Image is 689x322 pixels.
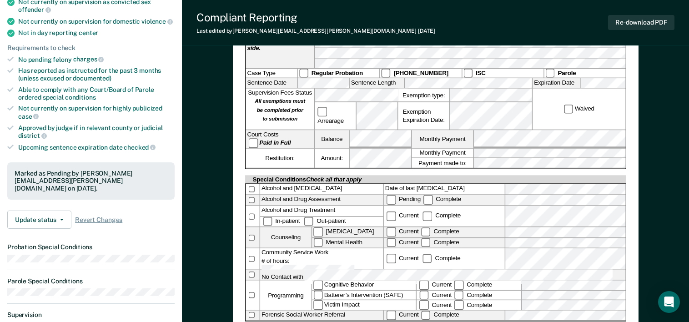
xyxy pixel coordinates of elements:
[18,124,175,140] div: Approved by judge if in relevant county or judicial
[421,255,462,262] div: Complete
[533,79,580,88] label: Expiration Date
[398,102,449,130] div: Exemption Expiration Date:
[412,158,473,168] label: Payment made to:
[419,301,428,310] input: Current
[381,69,390,78] input: [PHONE_NUMBER]
[260,248,383,269] div: Community Service Work # of hours:
[246,69,297,78] div: Case Type
[312,281,416,290] label: Cognitive Behavior
[246,79,297,88] label: Sentence Date
[7,277,175,285] dt: Parole Special Conditions
[196,11,435,24] div: Compliant Reporting
[421,311,430,320] input: Complete
[141,18,173,25] span: violence
[454,291,463,300] input: Complete
[386,238,395,247] input: Current
[412,130,473,147] label: Monthly Payment
[260,270,625,280] label: No Contact with
[385,239,420,246] label: Current
[312,291,416,300] label: Batterer’s Intervention (SAFE)
[313,301,322,310] input: Victim Impact
[385,196,422,203] label: Pending
[304,216,313,226] input: Out-patient
[305,270,613,284] input: No Contact with
[545,69,554,78] input: Parole
[260,184,383,195] div: Alcohol and [MEDICAL_DATA]
[262,217,303,224] label: In-patient
[412,148,473,158] label: Monthly Payment
[65,94,96,101] span: conditions
[259,139,291,146] strong: Paid in Full
[75,216,122,224] span: Revert Changes
[302,217,347,224] label: Out-patient
[260,281,312,310] div: Programming
[349,79,404,88] label: Sentence Length
[18,55,175,64] div: No pending felony
[385,312,420,318] label: Current
[246,148,314,168] div: Restitution:
[7,44,175,52] div: Requirements to check
[453,302,493,308] label: Complete
[608,15,674,30] button: Re-download PDF
[315,130,349,147] label: Balance
[248,138,257,147] input: Paid in Full
[18,29,175,37] div: Not in day reporting
[418,302,453,308] label: Current
[299,69,308,78] input: Regular Probation
[246,130,314,147] div: Court Costs
[421,212,462,219] label: Complete
[422,196,462,203] label: Complete
[255,98,305,122] strong: All exemptions must be completed prior to submission
[658,291,680,313] div: Open Intercom Messenger
[312,227,383,237] label: [MEDICAL_DATA]
[18,67,175,82] div: Has reported as instructed for the past 3 months (unless excused or
[420,312,460,318] label: Complete
[18,113,39,120] span: case
[421,227,430,236] input: Complete
[383,184,504,195] label: Date of last [MEDICAL_DATA]
[463,69,472,78] input: ISC
[124,144,156,151] span: checked
[7,211,71,229] button: Update status
[312,301,416,310] label: Victim Impact
[423,195,432,204] input: Complete
[418,291,453,298] label: Current
[558,70,576,76] strong: Parole
[316,107,354,125] label: Arrearage
[475,70,485,76] strong: ISC
[73,55,104,63] span: charges
[7,311,175,319] dt: Supervision
[317,107,327,116] input: Arrearage
[385,255,420,262] label: Current
[313,291,322,300] input: Batterer’s Intervention (SAFE)
[563,105,573,114] input: Waived
[306,176,361,183] span: Check all that apply
[18,105,175,120] div: Not currently on supervision for highly publicized
[18,17,175,25] div: Not currently on supervision for domestic
[454,301,463,310] input: Complete
[386,311,395,320] input: Current
[313,281,322,290] input: Cognitive Behavior
[18,6,51,13] span: offender
[79,29,98,36] span: center
[418,281,453,288] label: Current
[421,238,430,247] input: Complete
[260,195,383,206] div: Alcohol and Drug Assessment
[398,89,449,102] label: Exemption type:
[422,254,432,263] input: Complete
[386,195,395,204] input: Pending
[260,227,312,248] div: Counseling
[422,211,432,221] input: Complete
[385,228,420,235] label: Current
[315,148,349,168] label: Amount:
[453,291,493,298] label: Complete
[15,170,167,192] div: Marked as Pending by [PERSON_NAME][EMAIL_ADDRESS][PERSON_NAME][DOMAIN_NAME] on [DATE].
[420,239,460,246] label: Complete
[385,212,420,219] label: Current
[251,175,362,183] div: Special Conditions
[246,89,314,130] div: Supervision Fees Status
[419,291,428,300] input: Current
[386,254,395,263] input: Current
[419,281,428,290] input: Current
[196,28,435,34] div: Last edited by [PERSON_NAME][EMAIL_ADDRESS][PERSON_NAME][DOMAIN_NAME]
